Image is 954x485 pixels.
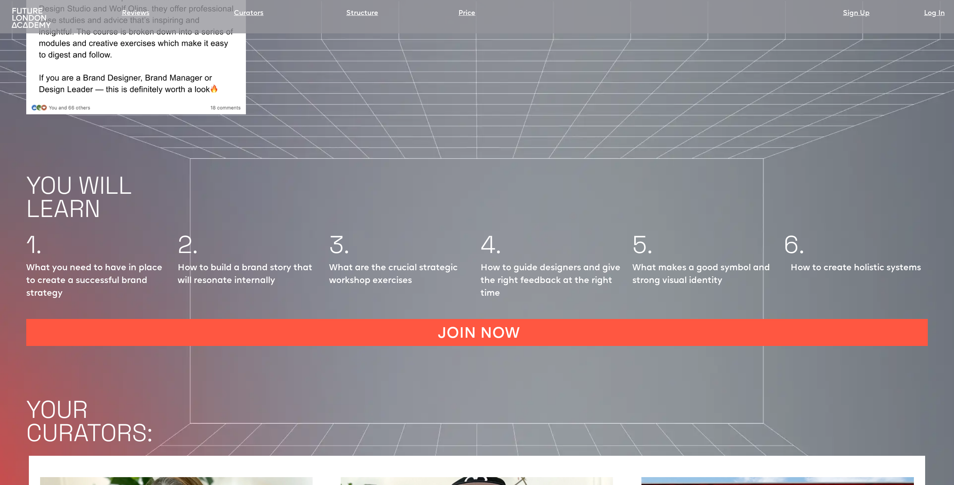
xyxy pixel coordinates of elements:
a: Curators [234,8,264,19]
h1: 5. [632,233,653,256]
p: What makes a good symbol and strong visual identity [632,262,776,287]
h1: 6. [784,233,804,256]
p: How to guide designers and give the right feedback at the right time [481,262,625,300]
h1: 3. [329,233,349,256]
p: What are the crucial strategic workshop exercises [329,262,473,287]
h1: 1. [26,233,42,256]
p: What you need to have in place to create a successful brand strategy [26,262,170,300]
h1: YOUR CURATORS: [26,398,954,445]
a: Price [458,8,475,19]
a: Structure [346,8,378,19]
h1: 4. [481,233,501,256]
a: Log In [924,8,945,19]
a: Reviews [122,8,150,19]
p: How to build a brand story that will resonate internally [178,262,322,287]
a: JOIN NOW [26,319,928,346]
p: How to create holistic systems [791,262,921,275]
a: Sign Up [843,8,870,19]
h1: YOU WILL LEARN [26,174,954,220]
h1: 2. [178,233,198,256]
